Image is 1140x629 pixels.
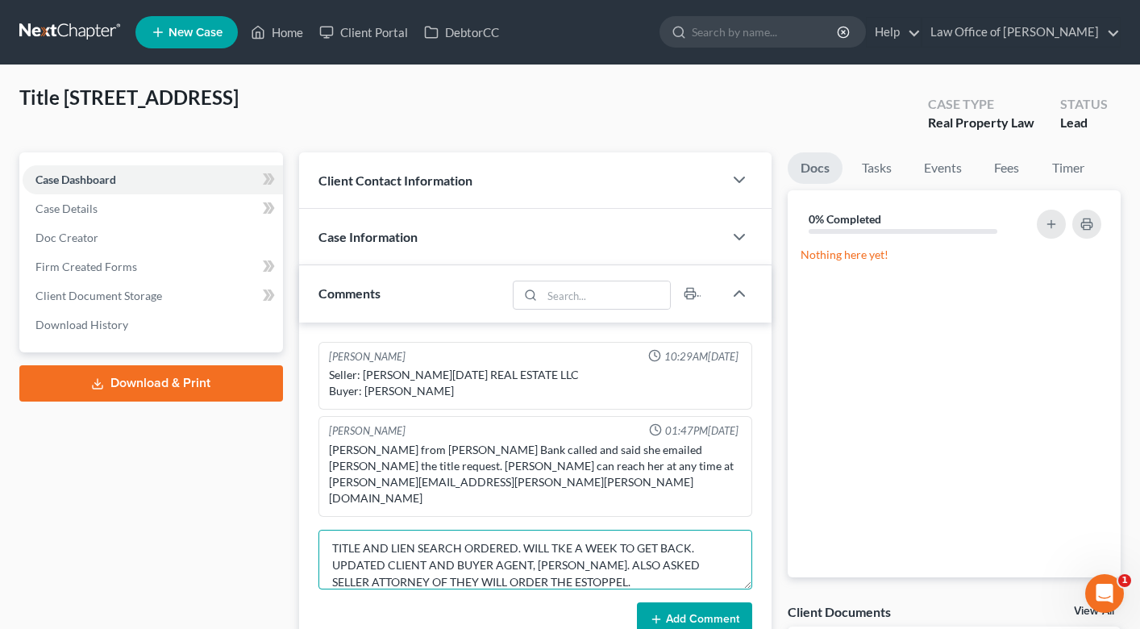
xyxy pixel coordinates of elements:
[23,252,283,281] a: Firm Created Forms
[1074,606,1114,617] a: View All
[788,603,891,620] div: Client Documents
[1118,574,1131,587] span: 1
[311,18,416,47] a: Client Portal
[35,260,137,273] span: Firm Created Forms
[542,281,670,309] input: Search...
[19,85,239,109] span: Title [STREET_ADDRESS]
[981,152,1033,184] a: Fees
[928,114,1034,132] div: Real Property Law
[664,349,739,364] span: 10:29AM[DATE]
[329,367,742,399] div: Seller: [PERSON_NAME][DATE] REAL ESTATE LLC Buyer: [PERSON_NAME]
[318,229,418,244] span: Case Information
[318,285,381,301] span: Comments
[922,18,1120,47] a: Law Office of [PERSON_NAME]
[329,442,742,506] div: [PERSON_NAME] from [PERSON_NAME] Bank called and said she emailed [PERSON_NAME] the title request...
[35,289,162,302] span: Client Document Storage
[788,152,843,184] a: Docs
[1060,95,1108,114] div: Status
[23,310,283,339] a: Download History
[911,152,975,184] a: Events
[35,173,116,186] span: Case Dashboard
[692,17,839,47] input: Search by name...
[23,165,283,194] a: Case Dashboard
[1085,574,1124,613] iframe: Intercom live chat
[416,18,507,47] a: DebtorCC
[243,18,311,47] a: Home
[801,247,1108,263] p: Nothing here yet!
[35,318,128,331] span: Download History
[665,423,739,439] span: 01:47PM[DATE]
[329,349,406,364] div: [PERSON_NAME]
[23,281,283,310] a: Client Document Storage
[867,18,921,47] a: Help
[1060,114,1108,132] div: Lead
[809,212,881,226] strong: 0% Completed
[849,152,905,184] a: Tasks
[35,231,98,244] span: Doc Creator
[928,95,1034,114] div: Case Type
[318,173,472,188] span: Client Contact Information
[35,202,98,215] span: Case Details
[329,423,406,439] div: [PERSON_NAME]
[19,365,283,402] a: Download & Print
[23,194,283,223] a: Case Details
[23,223,283,252] a: Doc Creator
[1039,152,1097,184] a: Timer
[169,27,223,39] span: New Case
